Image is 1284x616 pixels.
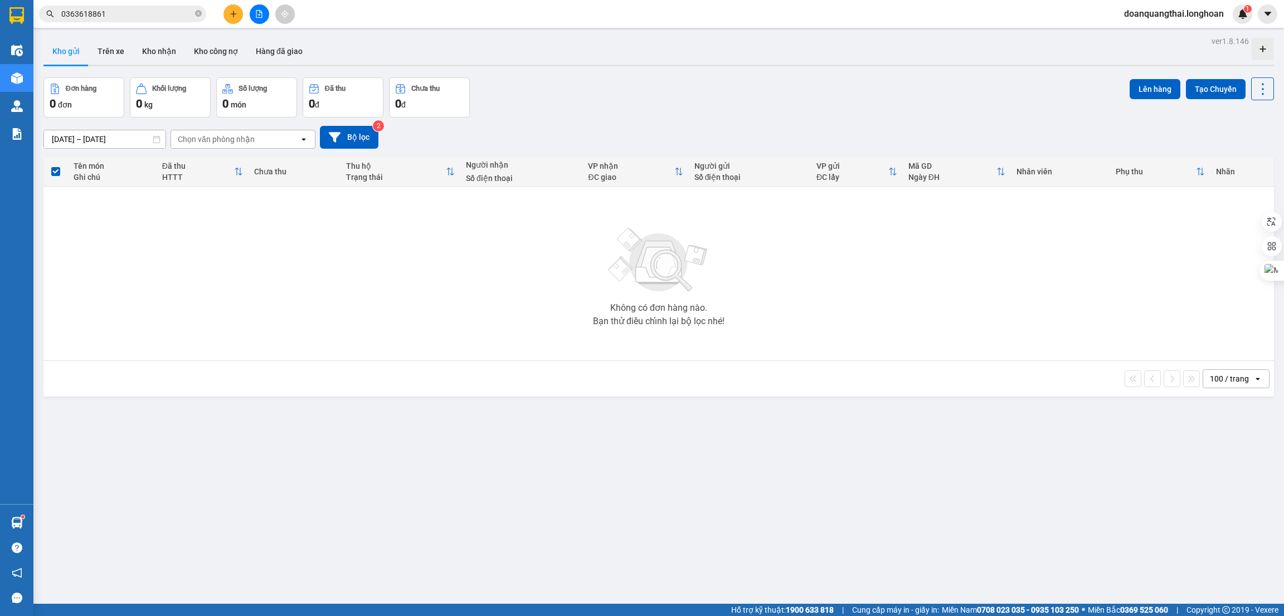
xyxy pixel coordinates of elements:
[1186,79,1246,99] button: Tạo Chuyến
[11,100,23,112] img: warehouse-icon
[903,157,1011,187] th: Toggle SortBy
[130,77,211,118] button: Khối lượng0kg
[222,97,228,110] span: 0
[389,77,470,118] button: Chưa thu0đ
[466,174,577,183] div: Số điện thoại
[44,130,166,148] input: Select a date range.
[816,162,888,170] div: VP gửi
[1216,167,1268,176] div: Nhãn
[309,97,315,110] span: 0
[1130,79,1180,99] button: Lên hàng
[58,100,72,109] span: đơn
[786,605,834,614] strong: 1900 633 818
[195,9,202,19] span: close-circle
[1258,4,1277,24] button: caret-down
[1222,606,1230,614] span: copyright
[74,162,150,170] div: Tên món
[395,97,401,110] span: 0
[61,8,193,20] input: Tìm tên, số ĐT hoặc mã đơn
[694,162,805,170] div: Người gửi
[1082,608,1085,612] span: ⚪️
[43,38,89,65] button: Kho gửi
[466,160,577,169] div: Người nhận
[43,77,124,118] button: Đơn hàng0đơn
[12,568,22,578] span: notification
[1120,605,1168,614] strong: 0369 525 060
[12,593,22,603] span: message
[74,173,150,182] div: Ghi chú
[1176,604,1178,616] span: |
[852,604,939,616] span: Cung cấp máy in - giấy in:
[1212,35,1249,47] div: ver 1.8.146
[341,157,461,187] th: Toggle SortBy
[977,605,1079,614] strong: 0708 023 035 - 0935 103 250
[588,173,674,182] div: ĐC giao
[593,317,724,326] div: Bạn thử điều chỉnh lại bộ lọc nhé!
[152,85,186,92] div: Khối lượng
[346,162,446,170] div: Thu hộ
[11,517,23,529] img: warehouse-icon
[842,604,844,616] span: |
[162,162,234,170] div: Đã thu
[1263,9,1273,19] span: caret-down
[230,10,237,18] span: plus
[223,4,243,24] button: plus
[231,100,246,109] span: món
[603,221,714,299] img: svg+xml;base64,PHN2ZyBjbGFzcz0ibGlzdC1wbHVnX19zdmciIHhtbG5zPSJodHRwOi8vd3d3LnczLm9yZy8yMDAwL3N2Zy...
[46,10,54,18] span: search
[1115,7,1233,21] span: doanquangthai.longhoan
[157,157,249,187] th: Toggle SortBy
[811,157,903,187] th: Toggle SortBy
[250,4,269,24] button: file-add
[21,515,25,519] sup: 1
[11,128,23,140] img: solution-icon
[299,135,308,144] svg: open
[1244,5,1252,13] sup: 1
[610,304,707,312] div: Không có đơn hàng nào.
[254,167,335,176] div: Chưa thu
[50,97,56,110] span: 0
[275,4,295,24] button: aim
[303,77,383,118] button: Đã thu0đ
[346,173,446,182] div: Trạng thái
[942,604,1079,616] span: Miền Nam
[136,97,142,110] span: 0
[281,10,289,18] span: aim
[11,72,23,84] img: warehouse-icon
[1110,157,1210,187] th: Toggle SortBy
[1238,9,1248,19] img: icon-new-feature
[401,100,406,109] span: đ
[12,542,22,553] span: question-circle
[195,10,202,17] span: close-circle
[908,162,997,170] div: Mã GD
[1088,604,1168,616] span: Miền Bắc
[411,85,440,92] div: Chưa thu
[694,173,805,182] div: Số điện thoại
[908,173,997,182] div: Ngày ĐH
[178,134,255,145] div: Chọn văn phòng nhận
[185,38,247,65] button: Kho công nợ
[66,85,96,92] div: Đơn hàng
[1016,167,1105,176] div: Nhân viên
[11,45,23,56] img: warehouse-icon
[320,126,378,149] button: Bộ lọc
[239,85,267,92] div: Số lượng
[1210,373,1249,384] div: 100 / trang
[582,157,688,187] th: Toggle SortBy
[162,173,234,182] div: HTTT
[731,604,834,616] span: Hỗ trợ kỹ thuật:
[816,173,888,182] div: ĐC lấy
[315,100,319,109] span: đ
[9,7,24,24] img: logo-vxr
[1253,374,1262,383] svg: open
[89,38,133,65] button: Trên xe
[1116,167,1196,176] div: Phụ thu
[1246,5,1249,13] span: 1
[588,162,674,170] div: VP nhận
[1252,38,1274,60] div: Tạo kho hàng mới
[255,10,263,18] span: file-add
[325,85,346,92] div: Đã thu
[216,77,297,118] button: Số lượng0món
[144,100,153,109] span: kg
[133,38,185,65] button: Kho nhận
